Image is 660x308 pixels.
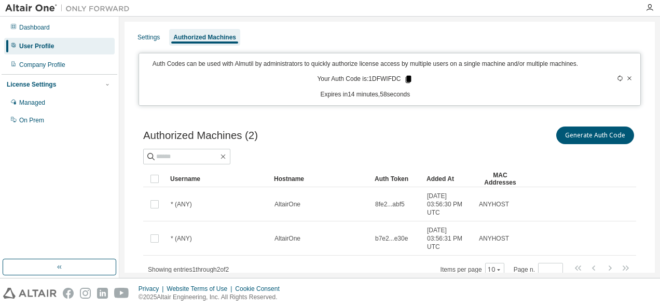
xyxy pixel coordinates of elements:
[145,90,585,99] p: Expires in 14 minutes, 58 seconds
[274,200,300,208] span: AltairOne
[375,234,408,243] span: b7e2...e30e
[19,42,54,50] div: User Profile
[80,288,91,299] img: instagram.svg
[488,265,502,274] button: 10
[19,116,44,124] div: On Prem
[427,226,470,251] span: [DATE] 03:56:31 PM UTC
[171,234,192,243] span: * (ANY)
[63,288,74,299] img: facebook.svg
[97,288,108,299] img: linkedin.svg
[375,200,405,208] span: 8fe2...abf5
[143,130,258,142] span: Authorized Machines (2)
[139,285,167,293] div: Privacy
[3,288,57,299] img: altair_logo.svg
[137,33,160,41] div: Settings
[441,263,504,276] span: Items per page
[479,234,509,243] span: ANYHOST
[171,200,192,208] span: * (ANY)
[145,60,585,68] p: Auth Codes can be used with Almutil by administrators to quickly authorize license access by mult...
[478,171,522,187] div: MAC Addresses
[19,23,50,32] div: Dashboard
[317,75,413,84] p: Your Auth Code is: 1DFWIFDC
[514,263,563,276] span: Page n.
[167,285,235,293] div: Website Terms of Use
[479,200,509,208] span: ANYHOST
[556,127,634,144] button: Generate Auth Code
[19,61,65,69] div: Company Profile
[427,192,470,217] span: [DATE] 03:56:30 PM UTC
[427,171,470,187] div: Added At
[274,171,366,187] div: Hostname
[375,171,418,187] div: Auth Token
[173,33,236,41] div: Authorized Machines
[5,3,135,13] img: Altair One
[7,80,56,89] div: License Settings
[148,266,229,273] span: Showing entries 1 through 2 of 2
[139,293,286,302] p: © 2025 Altair Engineering, Inc. All Rights Reserved.
[235,285,285,293] div: Cookie Consent
[170,171,266,187] div: Username
[274,234,300,243] span: AltairOne
[19,99,45,107] div: Managed
[114,288,129,299] img: youtube.svg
